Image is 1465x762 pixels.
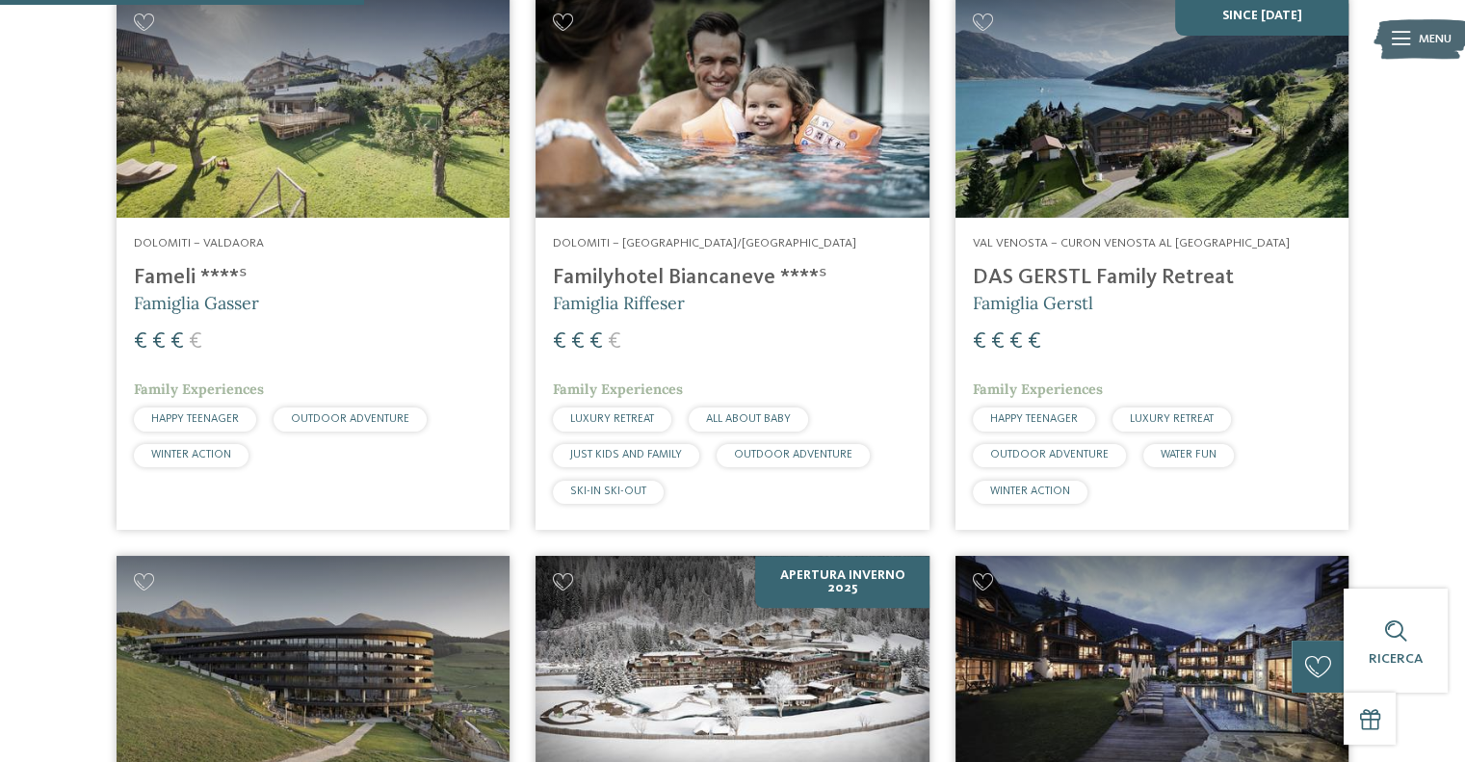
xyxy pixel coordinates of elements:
[589,330,603,354] span: €
[1130,413,1214,425] span: LUXURY RETREAT
[570,486,646,497] span: SKI-IN SKI-OUT
[134,330,147,354] span: €
[134,237,264,250] span: Dolomiti – Valdaora
[734,449,852,460] span: OUTDOOR ADVENTURE
[170,330,184,354] span: €
[973,292,1093,314] span: Famiglia Gerstl
[1028,330,1041,354] span: €
[291,413,409,425] span: OUTDOOR ADVENTURE
[571,330,585,354] span: €
[570,413,654,425] span: LUXURY RETREAT
[553,265,911,291] h4: Familyhotel Biancaneve ****ˢ
[1369,652,1423,666] span: Ricerca
[973,330,986,354] span: €
[990,413,1078,425] span: HAPPY TEENAGER
[973,265,1331,291] h4: DAS GERSTL Family Retreat
[553,381,683,398] span: Family Experiences
[134,292,259,314] span: Famiglia Gasser
[151,413,239,425] span: HAPPY TEENAGER
[991,330,1005,354] span: €
[553,292,685,314] span: Famiglia Riffeser
[973,381,1103,398] span: Family Experiences
[1009,330,1023,354] span: €
[553,330,566,354] span: €
[990,449,1109,460] span: OUTDOOR ADVENTURE
[570,449,682,460] span: JUST KIDS AND FAMILY
[134,381,264,398] span: Family Experiences
[152,330,166,354] span: €
[189,330,202,354] span: €
[151,449,231,460] span: WINTER ACTION
[706,413,791,425] span: ALL ABOUT BABY
[973,237,1290,250] span: Val Venosta – Curon Venosta al [GEOGRAPHIC_DATA]
[608,330,621,354] span: €
[553,237,856,250] span: Dolomiti – [GEOGRAPHIC_DATA]/[GEOGRAPHIC_DATA]
[1161,449,1216,460] span: WATER FUN
[990,486,1070,497] span: WINTER ACTION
